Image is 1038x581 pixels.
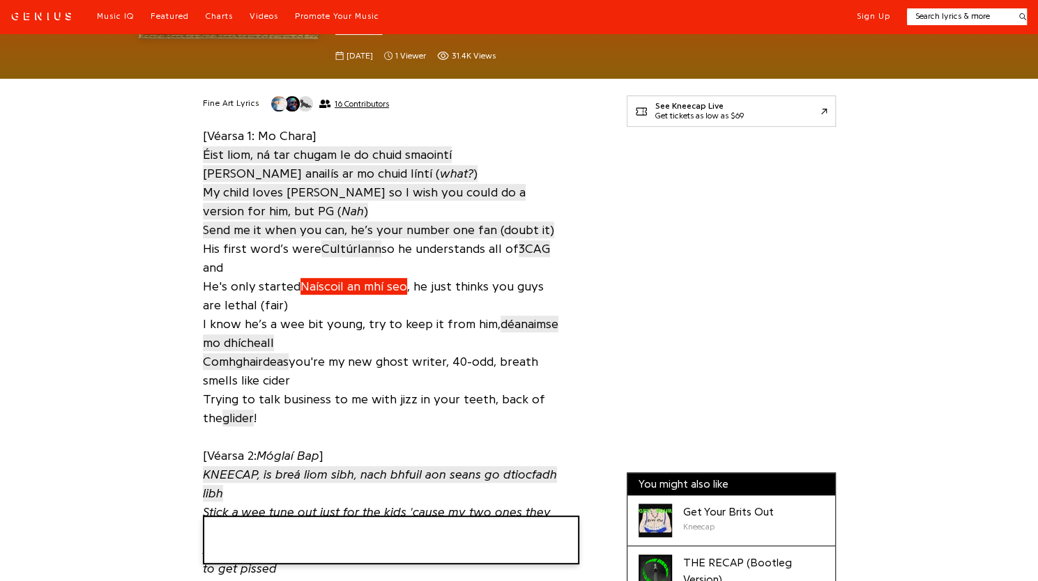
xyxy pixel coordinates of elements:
button: 16 Contributors [270,95,389,112]
i: Móglaí Bap [257,449,319,462]
a: Music IQ [97,11,134,22]
span: 31.4K views [452,50,496,62]
span: Cultúrlann [321,240,381,257]
a: Videos [250,11,278,22]
span: Comhghairdeas [203,353,289,370]
span: My child loves [PERSON_NAME] so I wish you could do a version for him, but PG ( ) Send me it when... [203,184,554,238]
a: Cultúrlann [321,240,381,258]
span: Music IQ [97,12,134,20]
a: Fine Art [335,24,383,36]
span: déanaimse mo dhícheall [203,316,558,351]
span: glider [222,410,254,426]
span: 16 Contributors [335,99,389,109]
span: Charts [206,12,233,20]
div: Get tickets as low as $69 [655,111,744,121]
a: Éist liom, ná tar chugam le do chuid smaointí[PERSON_NAME] anailís ar mo chuid líntí (what?) [203,146,478,183]
a: 3CAG [519,240,550,258]
a: My child loves [PERSON_NAME] so I wish you could do a version for him, but PG (Nah)Send me it whe... [203,183,554,240]
span: 1 viewer [395,50,426,62]
span: KNEECAP, is breá liom sibh, nach bhfuil aon seans go dtiocfadh libh [203,466,557,502]
div: Get Your Brits Out [683,504,774,520]
span: Featured [151,12,189,20]
a: Charts [206,11,233,22]
span: 1 viewer [384,50,426,62]
span: Videos [250,12,278,20]
iframe: Tonefuse player [204,517,578,563]
div: You might also like [627,473,835,495]
button: Sign Up [857,11,890,22]
div: Cover art for Get Your Brits Out by Kneecap [639,504,672,537]
h2: Fine Art Lyrics [203,98,259,109]
i: what? [440,167,473,180]
span: Promote Your Music [295,12,379,20]
span: 31,431 views [437,50,496,62]
a: See Kneecap LiveGet tickets as low as $69 [627,95,836,127]
span: [DATE] [346,50,373,62]
i: Nah [342,205,364,217]
input: Search lyrics & more [907,10,1011,22]
a: déanaimse mo dhícheall [203,315,558,353]
span: Naíscoil an mhí seo [300,278,407,295]
a: Featured [151,11,189,22]
a: glider [222,409,254,428]
span: 3CAG [519,240,550,257]
a: Cover art for Get Your Brits Out by KneecapGet Your Brits OutKneecap [627,495,835,546]
div: See Kneecap Live [655,102,744,111]
span: Éist liom, ná tar chugam le do chuid smaointí [PERSON_NAME] anailís ar mo chuid líntí ( ) [203,146,478,182]
a: Promote Your Music [295,11,379,22]
a: Comhghairdeas [203,353,289,371]
a: KNEECAP, is breá liom sibh, nach bhfuil aon seans go dtiocfadh libh [203,465,557,503]
a: Naíscoil an mhí seo [300,277,407,296]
